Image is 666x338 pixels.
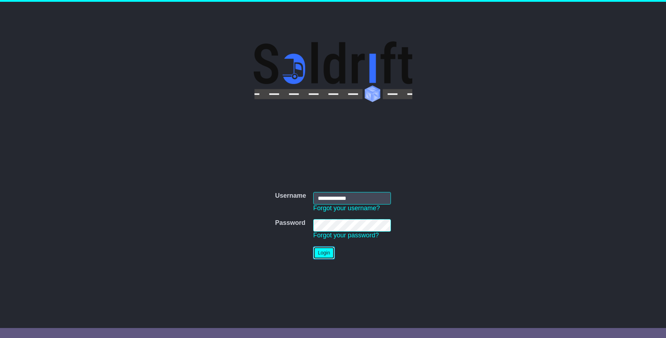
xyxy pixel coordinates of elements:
[313,247,335,259] button: Login
[313,205,380,212] a: Forgot your username?
[275,219,305,227] label: Password
[275,192,306,200] label: Username
[313,232,379,239] a: Forgot your password?
[254,41,412,102] img: Soldrift Pty Ltd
